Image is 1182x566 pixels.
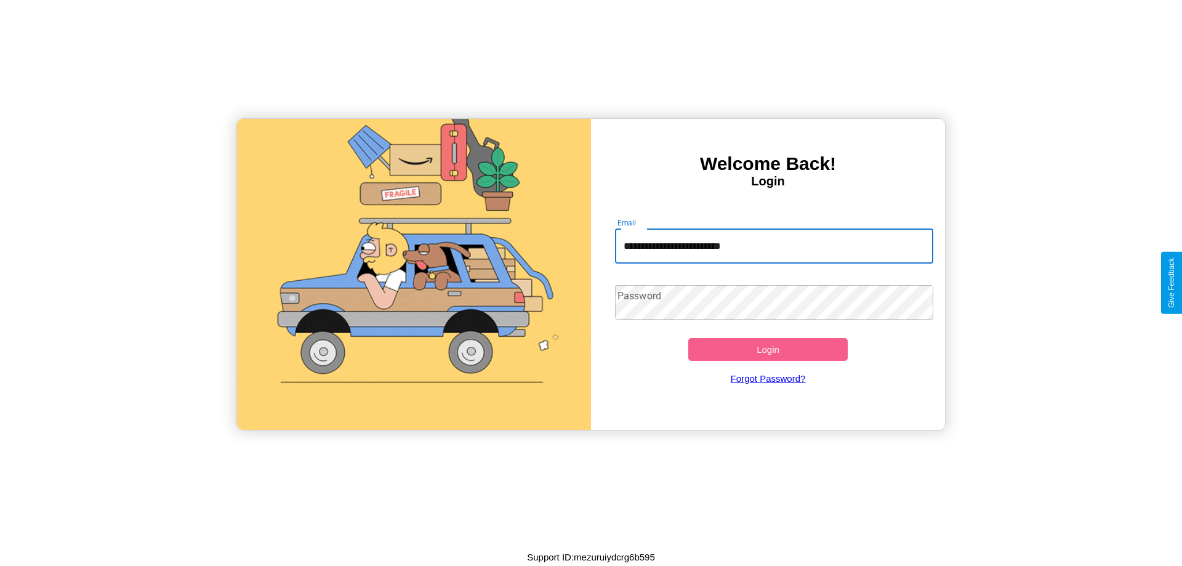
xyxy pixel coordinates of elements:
[591,174,945,188] h4: Login
[688,338,848,361] button: Login
[527,549,655,565] p: Support ID: mezuruiydcrg6b595
[609,361,928,396] a: Forgot Password?
[617,217,637,228] label: Email
[591,153,945,174] h3: Welcome Back!
[1167,258,1176,308] div: Give Feedback
[237,119,591,430] img: gif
